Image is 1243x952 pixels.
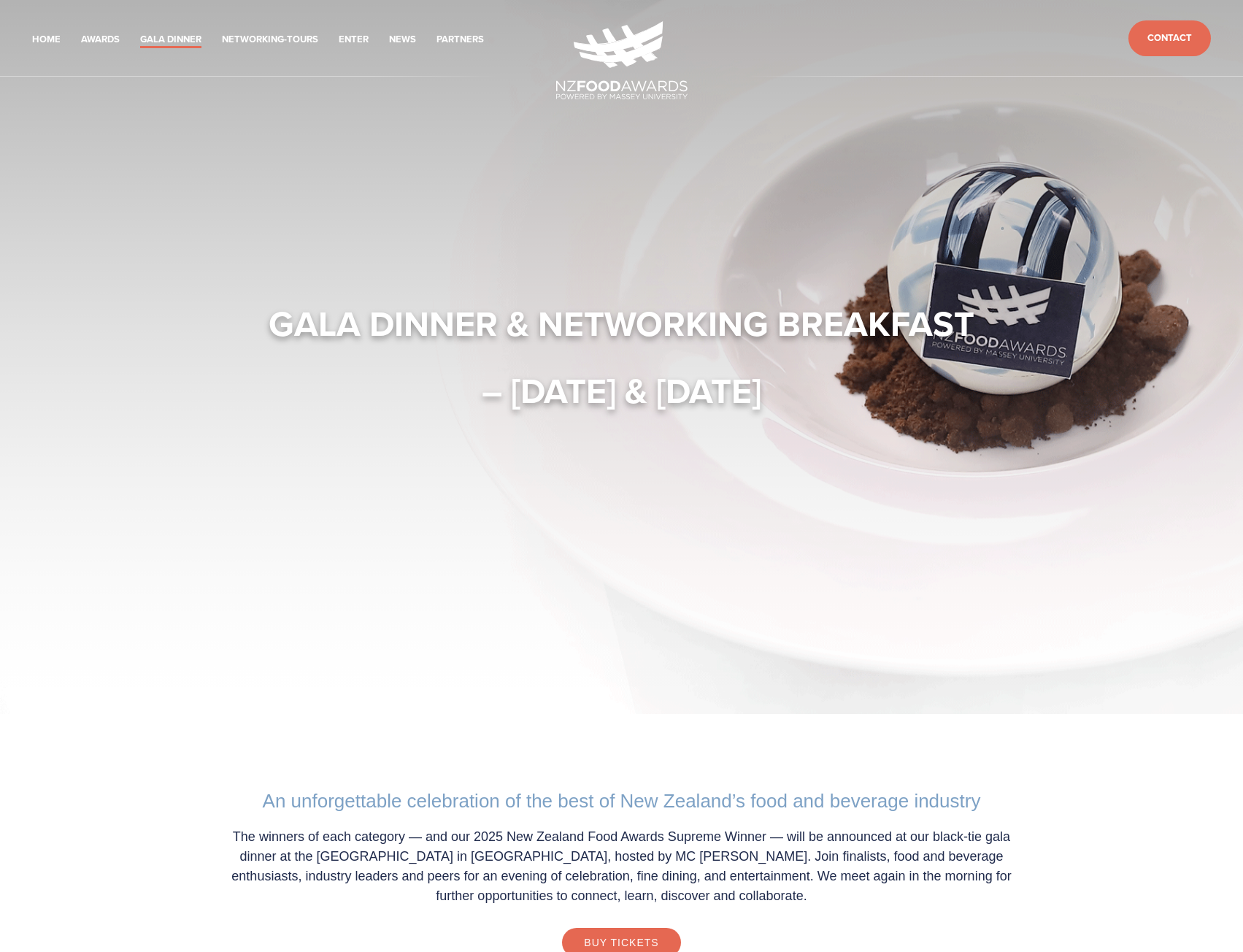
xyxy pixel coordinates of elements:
[140,31,201,48] a: Gala Dinner
[32,31,61,48] a: Home
[201,302,1042,345] h1: Gala Dinner & Networking Breakfast
[1128,20,1211,56] a: Contact
[222,31,318,48] a: Networking-Tours
[389,31,416,48] a: News
[201,369,1042,412] h1: – [DATE] & [DATE]
[339,31,369,48] a: Enter
[216,790,1028,813] h2: An unforgettable celebration of the best of New Zealand’s food and beverage industry
[216,827,1028,906] p: The winners of each category — and our 2025 New Zealand Food Awards Supreme Winner — will be anno...
[81,31,120,48] a: Awards
[436,31,484,48] a: Partners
